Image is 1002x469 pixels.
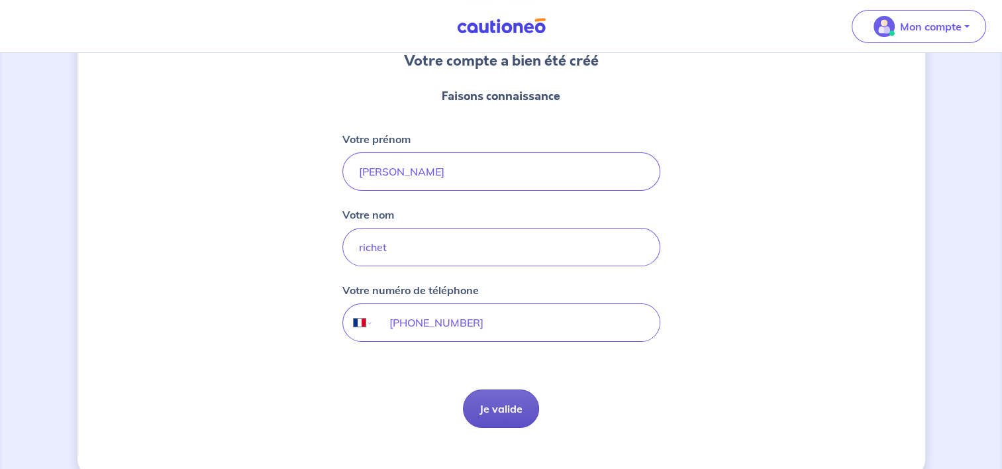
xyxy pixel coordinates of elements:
[342,228,660,266] input: Doe
[852,10,986,43] button: illu_account_valid_menu.svgMon compte
[452,18,551,34] img: Cautioneo
[463,390,539,428] button: Je valide
[442,87,560,105] p: Faisons connaissance
[900,19,962,34] p: Mon compte
[373,304,659,341] input: 06 34 34 34 34
[874,16,895,37] img: illu_account_valid_menu.svg
[342,282,479,298] p: Votre numéro de téléphone
[342,207,394,223] p: Votre nom
[342,131,411,147] p: Votre prénom
[342,152,660,191] input: John
[404,50,599,72] h3: Votre compte a bien été créé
